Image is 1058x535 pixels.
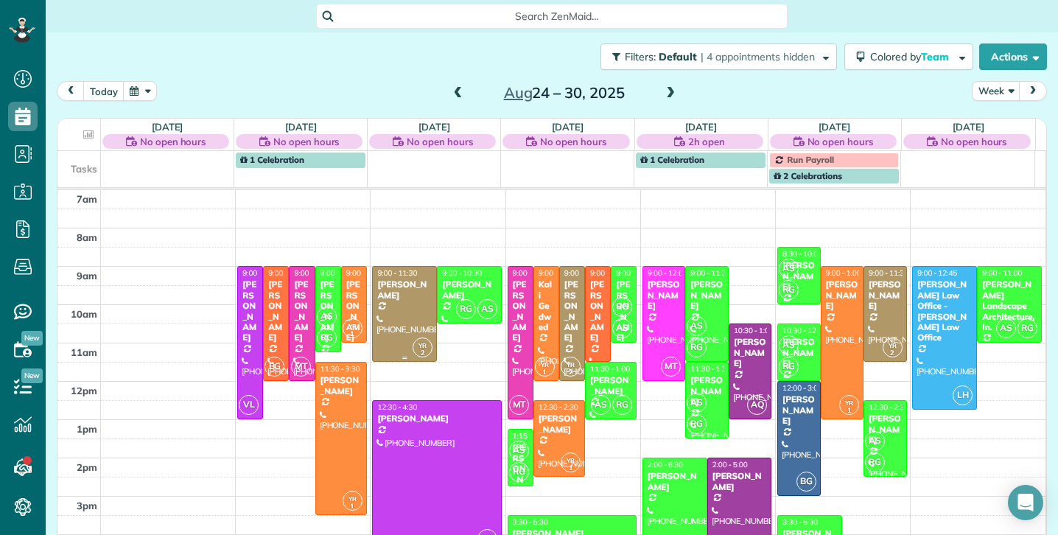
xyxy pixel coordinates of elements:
[659,50,698,63] span: Default
[712,471,768,492] div: [PERSON_NAME]
[826,268,861,278] span: 9:00 - 1:00
[979,43,1047,70] button: Actions
[782,326,827,335] span: 10:30 - 12:00
[591,395,611,415] span: AS
[320,375,362,396] div: [PERSON_NAME]
[242,279,259,343] div: [PERSON_NAME]
[561,461,580,475] small: 1
[567,360,575,368] span: YR
[413,346,432,360] small: 2
[538,413,581,435] div: [PERSON_NAME]
[317,307,337,326] span: AS
[83,81,125,101] button: today
[647,279,682,311] div: [PERSON_NAME]
[690,268,730,278] span: 9:00 - 11:30
[77,231,97,243] span: 8am
[590,268,630,278] span: 9:00 - 11:30
[291,357,311,377] span: MT
[648,460,683,469] span: 2:00 - 6:30
[285,121,317,133] a: [DATE]
[561,366,580,380] small: 2
[774,170,842,181] span: 2 Celebrations
[77,423,97,435] span: 1pm
[733,337,768,368] div: [PERSON_NAME]
[377,402,417,412] span: 12:30 - 4:30
[889,341,897,349] span: YR
[540,134,606,149] span: No open hours
[77,500,97,511] span: 3pm
[293,279,310,343] div: [PERSON_NAME]
[21,331,43,346] span: New
[844,43,973,70] button: Colored byTeam
[779,335,799,355] span: AS
[953,385,973,405] span: LH
[1019,81,1047,101] button: next
[140,134,206,149] span: No open hours
[883,346,902,360] small: 2
[538,279,555,332] div: Kali Gedwed
[687,316,707,336] span: AS
[418,121,450,133] a: [DATE]
[807,134,874,149] span: No open hours
[567,456,575,464] span: YR
[865,431,885,451] span: AS
[71,385,97,396] span: 12pm
[687,338,707,357] span: RG
[513,268,548,278] span: 9:00 - 1:00
[796,472,816,492] span: BG
[564,279,581,343] div: [PERSON_NAME]
[640,154,704,165] span: 1 Celebration
[71,346,97,358] span: 11am
[921,50,951,63] span: Team
[616,268,656,278] span: 9:00 - 11:00
[442,268,482,278] span: 9:00 - 10:30
[589,375,632,396] div: [PERSON_NAME]
[456,299,476,319] span: RG
[647,471,703,492] div: [PERSON_NAME]
[539,402,578,412] span: 12:30 - 2:30
[782,383,822,393] span: 12:00 - 3:00
[57,81,85,101] button: prev
[472,85,656,101] h2: 24 – 30, 2025
[869,402,908,412] span: 12:30 - 2:30
[648,268,687,278] span: 9:00 - 12:00
[376,279,432,301] div: [PERSON_NAME]
[477,299,497,319] span: AS
[865,452,885,472] span: RG
[972,81,1020,101] button: Week
[77,193,97,205] span: 7am
[441,279,497,301] div: [PERSON_NAME]
[787,154,834,165] span: Run Payroll
[509,395,529,415] span: MT
[690,279,724,311] div: [PERSON_NAME]
[21,368,43,383] span: New
[687,414,707,434] span: RG
[239,395,259,415] span: VL
[273,134,340,149] span: No open hours
[513,517,548,527] span: 3:30 - 5:30
[536,366,554,380] small: 1
[845,399,853,407] span: YR
[825,279,860,311] div: [PERSON_NAME]
[346,279,362,343] div: [PERSON_NAME]
[625,50,656,63] span: Filters:
[320,279,337,343] div: [PERSON_NAME]
[712,460,748,469] span: 2:00 - 5:00
[779,280,799,300] span: RG
[685,121,717,133] a: [DATE]
[941,134,1007,149] span: No open hours
[870,50,954,63] span: Colored by
[840,404,858,418] small: 1
[782,517,818,527] span: 3:30 - 5:30
[320,364,360,374] span: 11:30 - 3:30
[917,268,957,278] span: 9:00 - 12:45
[590,364,630,374] span: 11:30 - 1:00
[509,462,529,482] span: RG
[504,83,533,102] span: Aug
[615,279,632,427] div: [PERSON_NAME] and [PERSON_NAME]
[512,279,529,343] div: [PERSON_NAME]
[734,326,774,335] span: 10:30 - 1:00
[377,268,417,278] span: 9:00 - 11:30
[917,279,973,343] div: [PERSON_NAME] Law Office - [PERSON_NAME] Law Office
[782,394,816,426] div: [PERSON_NAME]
